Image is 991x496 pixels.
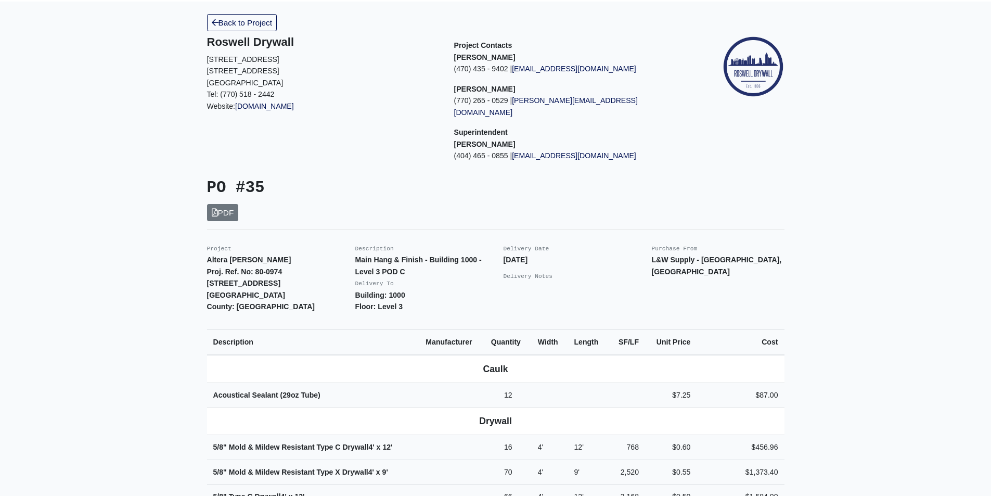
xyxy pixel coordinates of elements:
a: [DOMAIN_NAME] [235,102,294,110]
span: x [376,468,380,476]
td: 16 [485,435,532,460]
small: Purchase From [652,246,698,252]
strong: [PERSON_NAME] [454,140,516,148]
small: Delivery Date [504,246,549,252]
h3: PO #35 [207,179,488,198]
th: Width [532,329,568,354]
div: Website: [207,35,439,112]
p: (404) 465 - 0855 | [454,150,686,162]
td: 70 [485,460,532,485]
span: Project Contacts [454,41,512,49]
p: L&W Supply - [GEOGRAPHIC_DATA], [GEOGRAPHIC_DATA] [652,254,784,277]
span: 4' [368,468,374,476]
strong: 5/8" Mold & Mildew Resistant Type C Drywall [213,443,393,451]
strong: [PERSON_NAME] [454,85,516,93]
span: 4' [538,468,544,476]
strong: [STREET_ADDRESS] [207,279,281,287]
small: Project [207,246,231,252]
a: [EMAIL_ADDRESS][DOMAIN_NAME] [512,151,636,160]
h5: Roswell Drywall [207,35,439,49]
strong: Floor: Level 3 [355,302,403,311]
th: Cost [697,329,784,354]
span: Superintendent [454,128,508,136]
td: $87.00 [697,383,784,408]
span: 4' [369,443,375,451]
td: 12 [485,383,532,408]
strong: Proj. Ref. No: 80-0974 [207,268,282,276]
th: Description [207,329,420,354]
strong: [DATE] [504,256,528,264]
span: 12' [382,443,392,451]
a: Back to Project [207,14,277,31]
p: [GEOGRAPHIC_DATA] [207,77,439,89]
small: Delivery To [355,281,394,287]
strong: Acoustical Sealant (29oz Tube) [213,391,320,399]
p: [STREET_ADDRESS] [207,65,439,77]
th: SF/LF [609,329,645,354]
strong: County: [GEOGRAPHIC_DATA] [207,302,315,311]
span: x [377,443,381,451]
strong: Altera [PERSON_NAME] [207,256,291,264]
strong: [PERSON_NAME] [454,53,516,61]
th: Length [568,329,609,354]
strong: Building: 1000 [355,291,405,299]
a: [EMAIL_ADDRESS][DOMAIN_NAME] [512,65,636,73]
b: Caulk [483,364,508,374]
td: $0.60 [645,435,697,460]
strong: 5/8" Mold & Mildew Resistant Type X Drywall [213,468,388,476]
a: PDF [207,204,239,221]
span: 9' [574,468,580,476]
td: $456.96 [697,435,784,460]
span: 12' [574,443,583,451]
span: 4' [538,443,544,451]
td: $0.55 [645,460,697,485]
p: [STREET_ADDRESS] [207,54,439,66]
td: $1,373.40 [697,460,784,485]
td: $7.25 [645,383,697,408]
span: 9' [382,468,388,476]
strong: Main Hang & Finish - Building 1000 - Level 3 POD C [355,256,482,276]
td: 768 [609,435,645,460]
p: Tel: (770) 518 - 2442 [207,88,439,100]
a: [PERSON_NAME][EMAIL_ADDRESS][DOMAIN_NAME] [454,96,638,117]
p: (470) 435 - 9402 | [454,63,686,75]
p: (770) 265 - 0529 | [454,95,686,118]
th: Quantity [485,329,532,354]
small: Delivery Notes [504,273,553,279]
th: Unit Price [645,329,697,354]
b: Drywall [479,416,512,426]
th: Manufacturer [419,329,484,354]
strong: [GEOGRAPHIC_DATA] [207,291,285,299]
small: Description [355,246,394,252]
td: 2,520 [609,460,645,485]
